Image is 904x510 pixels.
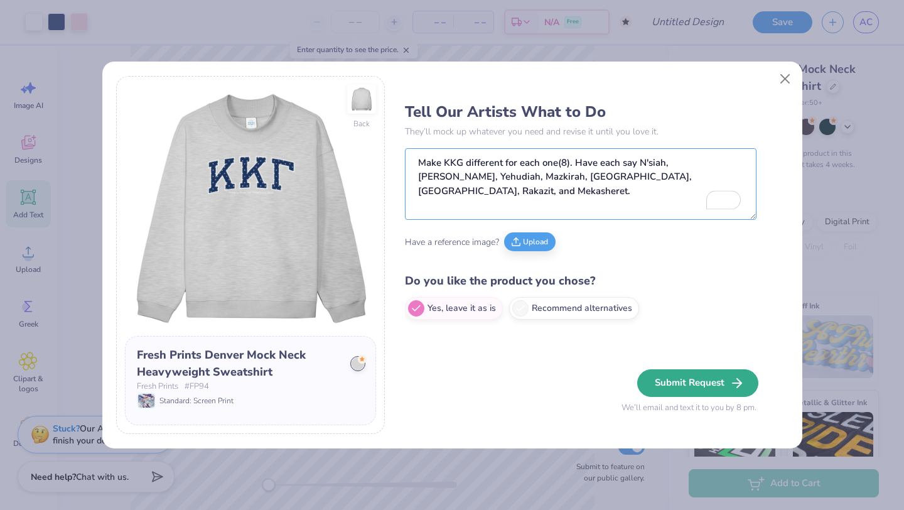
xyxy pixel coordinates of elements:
div: Back [353,118,370,129]
span: Have a reference image? [405,236,499,249]
h3: Tell Our Artists What to Do [405,102,756,121]
label: Yes, leave it as is [405,297,503,320]
span: Standard: Screen Print [159,395,234,406]
button: Upload [504,232,556,251]
span: # FP94 [185,381,209,393]
button: Submit Request [637,369,758,397]
span: We’ll email and text it to you by 8 pm. [621,402,756,415]
div: Fresh Prints Denver Mock Neck Heavyweight Sweatshirt [137,347,342,381]
h4: Do you like the product you chose? [405,272,756,290]
label: Recommend alternatives [509,297,639,320]
img: Front [125,85,376,336]
p: They’ll mock up whatever you need and revise it until you love it. [405,125,756,138]
span: Fresh Prints [137,381,178,393]
img: Standard: Screen Print [138,394,154,408]
button: Close [773,67,797,91]
textarea: To enrich screen reader interactions, please activate Accessibility in Grammarly extension settings [405,148,756,220]
img: Back [349,87,374,112]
